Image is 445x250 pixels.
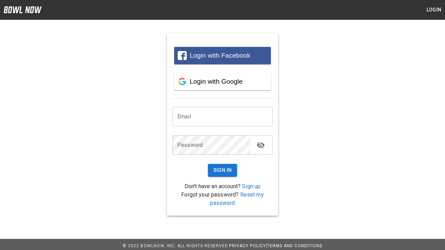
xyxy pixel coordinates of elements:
[190,52,250,59] span: Login with Facebook
[174,47,271,64] button: Login with Facebook
[254,138,268,152] button: toggle password visibility
[123,243,229,248] span: © 2022 BowlNow, Inc. All Rights Reserved.
[242,183,260,190] a: Sign up
[423,3,445,16] button: Login
[208,164,237,177] button: Sign In
[267,243,322,248] a: Terms and Conditions
[172,191,273,207] p: Forgot your password?
[174,73,271,90] button: Login with Google
[172,182,273,191] p: Don't have an account?
[210,191,264,206] a: Reset my password
[190,78,243,85] span: Login with Google
[3,6,42,13] img: logo
[229,243,266,248] a: Privacy Policy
